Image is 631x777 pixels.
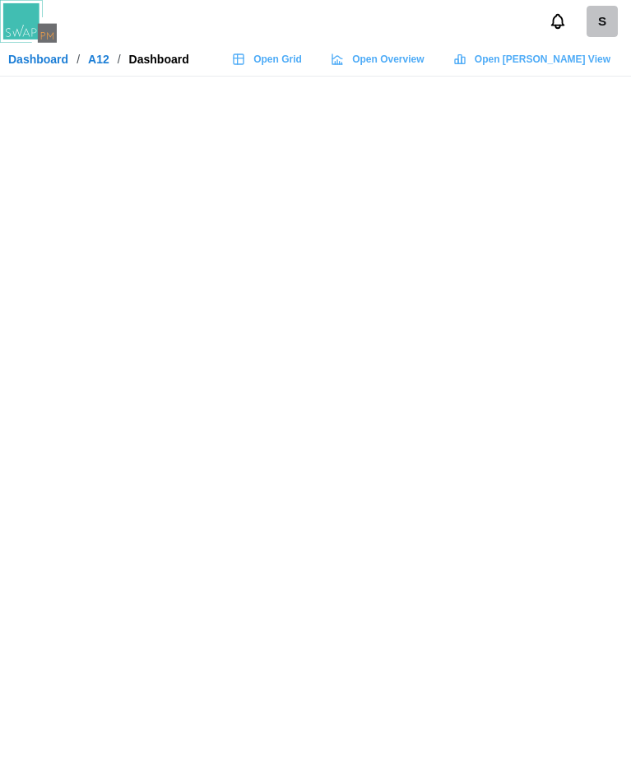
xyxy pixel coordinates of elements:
[8,54,68,65] a: Dashboard
[88,54,109,65] a: A12
[129,54,189,65] div: Dashboard
[352,48,424,71] span: Open Overview
[544,7,572,35] button: Notifications
[224,47,314,72] a: Open Grid
[77,54,80,65] div: /
[475,48,610,71] span: Open [PERSON_NAME] View
[118,54,121,65] div: /
[322,47,437,72] a: Open Overview
[587,6,618,37] a: sef
[587,6,618,37] div: S
[253,48,302,71] span: Open Grid
[445,47,623,72] a: Open [PERSON_NAME] View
